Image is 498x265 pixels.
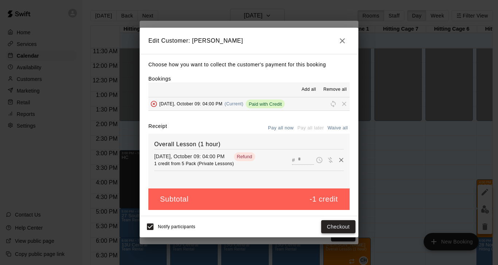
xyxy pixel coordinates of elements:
h2: Edit Customer: [PERSON_NAME] [140,28,358,54]
span: Pay later [314,156,325,163]
button: Waive all [326,122,350,134]
span: Notify participants [158,224,195,229]
button: Remove [336,155,347,165]
span: Remove [339,101,350,106]
span: Add all [301,86,316,93]
span: 1 credit from 5 Pack (Private Lessons) [154,161,234,166]
button: To be removed[DATE], October 09: 04:00 PM(Current)Paid with CreditRescheduleRemove [148,97,350,111]
h5: Subtotal [160,194,188,204]
span: Refund [234,154,255,159]
p: [DATE], October 09: 04:00 PM [154,153,232,160]
label: Bookings [148,76,171,82]
span: Reschedule [328,101,339,106]
p: # [292,156,295,164]
p: Choose how you want to collect the customer's payment for this booking [148,60,350,69]
button: Checkout [321,220,355,234]
button: Remove all [320,84,350,96]
span: [DATE], October 09: 04:00 PM [159,101,222,106]
button: Pay all now [266,122,296,134]
span: To be removed [148,101,159,106]
h5: -1 credit [310,194,338,204]
span: Remove all [323,86,347,93]
span: (Current) [225,101,244,106]
button: Add all [297,84,320,96]
span: Waive payment [325,156,336,163]
label: Receipt [148,122,167,134]
span: Paid with Credit [246,101,285,107]
h6: Overall Lesson (1 hour) [154,140,344,149]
